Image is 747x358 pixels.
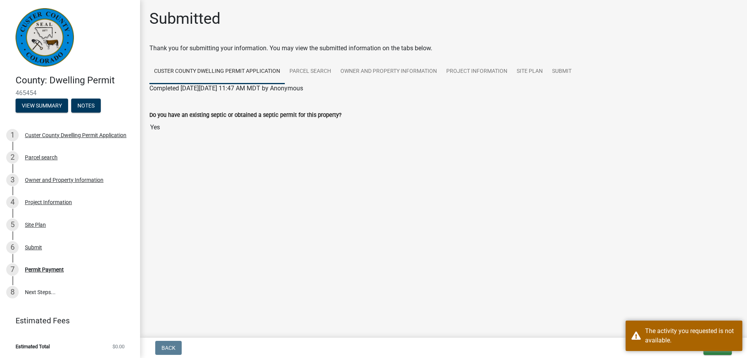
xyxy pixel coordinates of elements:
div: Project Information [25,199,72,205]
div: 8 [6,286,19,298]
div: Permit Payment [25,267,64,272]
div: 7 [6,263,19,276]
div: Submit [25,245,42,250]
wm-modal-confirm: Summary [16,103,68,109]
div: Site Plan [25,222,46,227]
div: Custer County Dwelling Permit Application [25,132,126,138]
div: 3 [6,174,19,186]
div: Parcel search [25,155,58,160]
a: Project Information [442,59,512,84]
button: Back [155,341,182,355]
a: Owner and Property Information [336,59,442,84]
div: 2 [6,151,19,164]
div: 6 [6,241,19,254]
a: Estimated Fees [6,313,128,328]
span: Completed [DATE][DATE] 11:47 AM MDT by Anonymous [149,85,303,92]
span: 465454 [16,89,124,97]
label: Do you have an existing septic or obtained a septic permit for this property? [149,113,342,118]
span: Back [161,345,175,351]
a: Parcel search [285,59,336,84]
img: Custer County, Colorado [16,8,74,67]
div: 5 [6,219,19,231]
wm-modal-confirm: Notes [71,103,101,109]
h1: Submitted [149,9,221,28]
span: Estimated Total [16,344,50,349]
span: $0.00 [112,344,124,349]
a: Submit [547,59,576,84]
div: The activity you requested is not available. [645,326,736,345]
button: View Summary [16,99,68,113]
div: 4 [6,196,19,208]
a: Site Plan [512,59,547,84]
a: Custer County Dwelling Permit Application [149,59,285,84]
button: Notes [71,99,101,113]
h4: County: Dwelling Permit [16,75,134,86]
div: 1 [6,129,19,141]
div: Thank you for submitting your information. You may view the submitted information on the tabs below. [149,44,738,53]
div: Owner and Property Information [25,177,103,183]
